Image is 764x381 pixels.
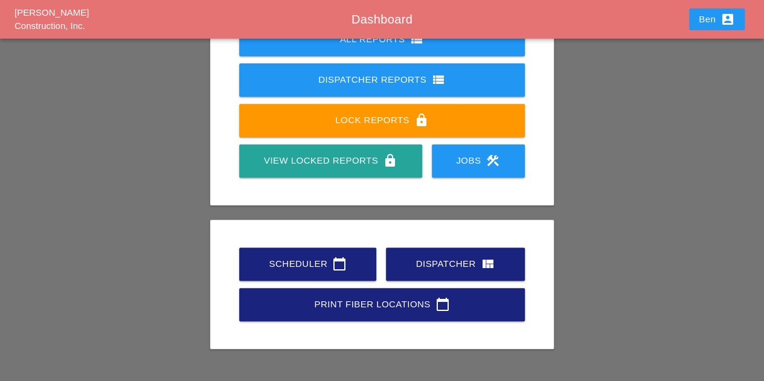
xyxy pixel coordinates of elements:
i: calendar_today [435,297,450,312]
button: Ben [689,8,745,30]
a: All Reports [239,23,525,56]
a: [PERSON_NAME] Construction, Inc. [14,7,89,31]
div: View Locked Reports [258,153,402,168]
i: construction [486,153,500,168]
div: Scheduler [258,257,357,271]
i: lock [414,113,429,127]
div: Jobs [451,153,506,168]
div: Print Fiber Locations [258,297,506,312]
a: Dispatcher [386,248,524,281]
i: view_list [431,72,446,87]
a: Lock Reports [239,104,525,137]
i: view_list [409,32,424,46]
div: Ben [699,12,735,27]
span: Dashboard [352,13,412,26]
a: Jobs [432,144,525,178]
a: Scheduler [239,248,376,281]
i: calendar_today [332,257,347,271]
div: All Reports [258,32,506,46]
i: lock [383,153,397,168]
a: Dispatcher Reports [239,63,525,97]
div: Dispatcher [405,257,505,271]
i: account_box [721,12,735,27]
div: Lock Reports [258,113,506,127]
a: Print Fiber Locations [239,288,525,321]
div: Dispatcher Reports [258,72,506,87]
a: View Locked Reports [239,144,422,178]
i: view_quilt [481,257,495,271]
